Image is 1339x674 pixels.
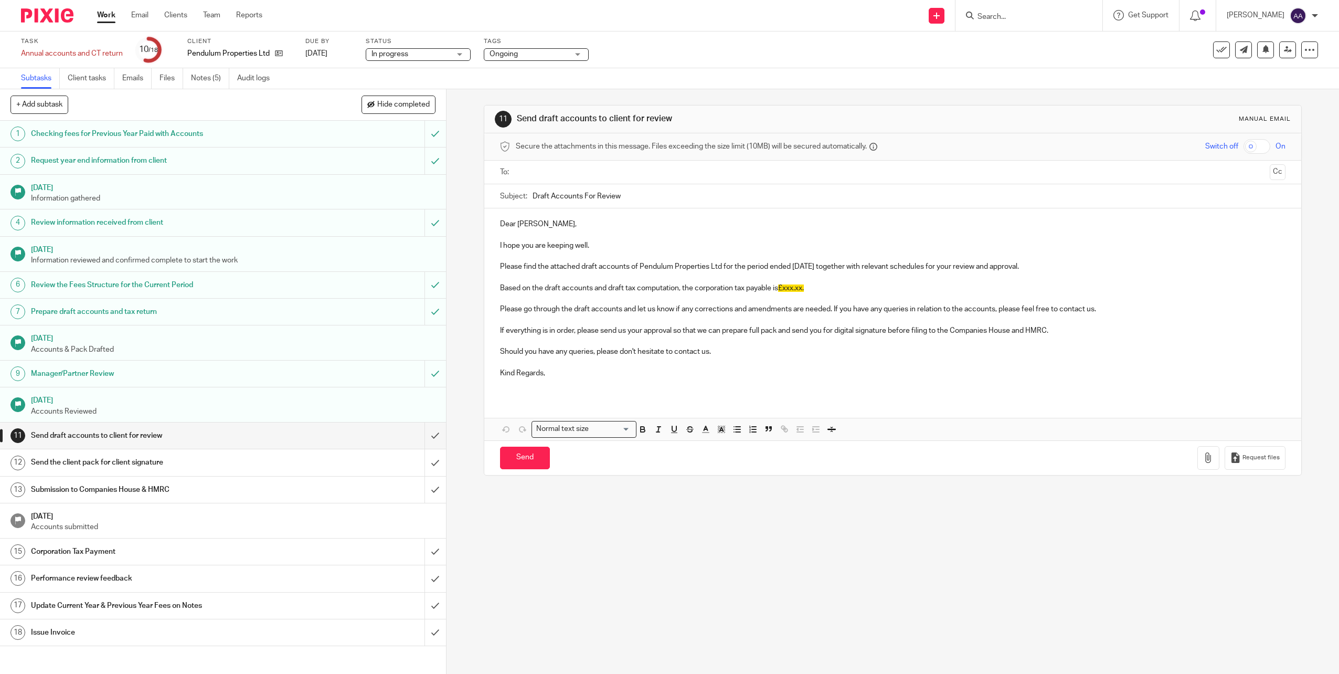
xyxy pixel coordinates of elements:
p: Information gathered [31,193,435,204]
p: Accounts submitted [31,522,435,532]
label: Client [187,37,292,46]
button: Cc [1270,164,1285,180]
p: Please find the attached draft accounts of Pendulum Properties Ltd for the period ended [DATE] to... [500,261,1286,272]
p: I hope you are keeping well. [500,240,1286,251]
a: Audit logs [237,68,278,89]
p: Please go through the draft accounts and let us know if any corrections and amendments are needed... [500,304,1286,314]
p: Accounts & Pack Drafted [31,344,435,355]
div: 18 [10,625,25,640]
p: Accounts Reviewed [31,406,435,417]
div: 9 [10,366,25,381]
div: 13 [10,482,25,497]
span: [DATE] [305,50,327,57]
p: Dear [PERSON_NAME], [500,219,1286,229]
div: 1 [10,127,25,141]
h1: Update Current Year & Previous Year Fees on Notes [31,598,286,614]
h1: Manager/Partner Review [31,366,286,382]
span: £xxx.xx. [778,285,804,292]
label: Due by [305,37,353,46]
h1: Performance review feedback [31,571,286,586]
span: Ongoing [490,50,518,58]
span: Switch off [1205,141,1238,152]
h1: Send draft accounts to client for review [517,113,915,124]
h1: [DATE] [31,180,435,193]
h1: [DATE] [31,393,435,406]
div: 11 [10,428,25,443]
h1: Submission to Companies House & HMRC [31,482,286,498]
a: Reports [236,10,262,20]
span: Normal text size [534,424,591,435]
span: Hide completed [377,101,430,109]
input: Search [976,13,1071,22]
img: svg%3E [1290,7,1306,24]
label: Subject: [500,191,527,202]
h1: Request year end information from client [31,153,286,168]
button: Hide completed [362,96,435,113]
h1: Prepare draft accounts and tax return [31,304,286,320]
span: On [1276,141,1285,152]
label: Status [366,37,471,46]
div: 12 [10,456,25,470]
a: Team [203,10,220,20]
h1: Send the client pack for client signature [31,455,286,470]
input: Search for option [592,424,630,435]
h1: Issue Invoice [31,625,286,640]
h1: [DATE] [31,509,435,522]
a: Clients [164,10,187,20]
h1: Corporation Tax Payment [31,544,286,560]
button: Request files [1225,446,1285,470]
a: Files [160,68,183,89]
input: Send [500,447,550,469]
a: Work [97,10,115,20]
div: Annual accounts and CT return [21,48,123,59]
p: Should you have any queries, please don't hesitate to contact us. [500,346,1286,357]
small: /18 [148,47,158,53]
a: Emails [122,68,152,89]
img: Pixie [21,8,73,23]
a: Notes (5) [191,68,229,89]
span: Secure the attachments in this message. Files exceeding the size limit (10MB) will be secured aut... [516,141,867,152]
a: Client tasks [68,68,114,89]
label: To: [500,167,512,177]
h1: Review information received from client [31,215,286,230]
h1: Send draft accounts to client for review [31,428,286,444]
div: 6 [10,278,25,292]
p: Based on the draft accounts and draft tax computation, the corporation tax payable is [500,283,1286,293]
label: Tags [484,37,589,46]
h1: Checking fees for Previous Year Paid with Accounts [31,126,286,142]
h1: Review the Fees Structure for the Current Period [31,277,286,293]
span: Request files [1242,454,1280,462]
div: 2 [10,154,25,168]
div: 7 [10,304,25,319]
button: + Add subtask [10,96,68,113]
span: Get Support [1128,12,1168,19]
label: Task [21,37,123,46]
div: Search for option [532,421,636,437]
p: Pendulum Properties Ltd [187,48,270,59]
div: 17 [10,598,25,613]
h1: [DATE] [31,331,435,344]
h1: [DATE] [31,242,435,255]
div: 10 [139,44,158,56]
p: If everything is in order, please send us your approval so that we can prepare full pack and send... [500,325,1286,336]
div: 11 [495,111,512,128]
div: 16 [10,571,25,586]
p: Kind Regards, [500,368,1286,378]
a: Email [131,10,148,20]
p: [PERSON_NAME] [1227,10,1284,20]
div: 15 [10,544,25,559]
div: 4 [10,216,25,230]
p: Information reviewed and confirmed complete to start the work [31,255,435,266]
span: In progress [371,50,408,58]
a: Subtasks [21,68,60,89]
div: Manual email [1239,115,1291,123]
